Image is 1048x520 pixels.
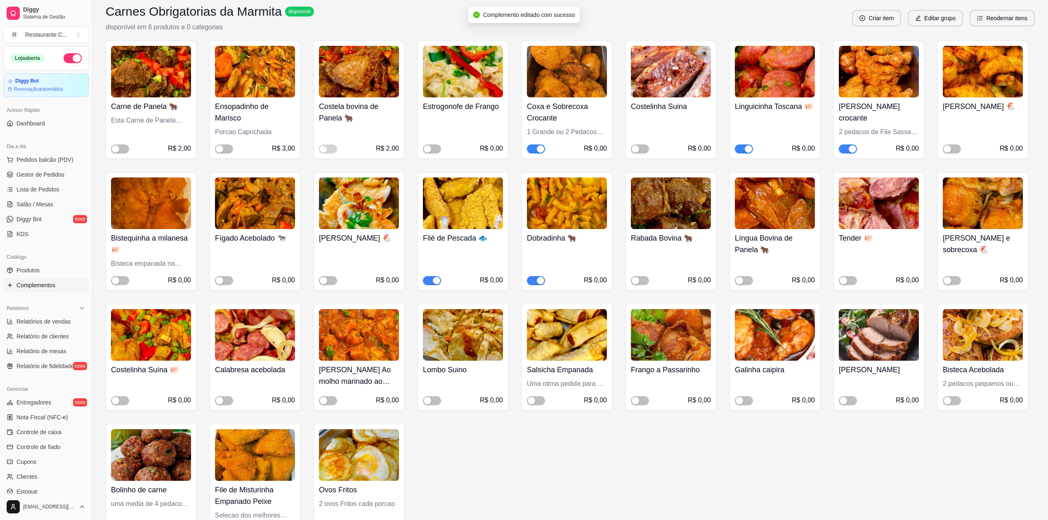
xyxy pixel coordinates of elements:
h4: [PERSON_NAME] e sobrecoxa 🐔 [943,232,1023,255]
div: R$ 2,00 [376,144,399,154]
div: R$ 0,00 [792,275,815,285]
img: product-image [527,46,607,97]
span: disponível [287,8,312,15]
div: R$ 0,00 [168,395,191,405]
h4: Rabada Bovina 🐂 [631,232,711,244]
div: R$ 0,00 [584,395,607,405]
div: R$ 2,00 [168,144,191,154]
a: Diggy BotRenovaçãoautomática [3,73,89,97]
span: Controle de caixa [17,428,61,436]
div: R$ 0,00 [896,395,919,405]
h4: Ensopadinho de Marisco [215,101,295,124]
span: loading [319,145,328,153]
span: Produtos [17,266,40,274]
span: Nota Fiscal (NFC-e) [17,413,68,421]
img: product-image [527,309,607,361]
h3: Carnes Obrigatorias da Marmita [106,4,282,19]
h4: Ovos Fritos [319,484,399,496]
div: R$ 0,00 [792,144,815,154]
h4: Tender 🐖 [839,232,919,244]
span: R [10,31,19,39]
span: Gestor de Pedidos [17,170,64,179]
a: Entregadoresnovo [3,396,89,409]
img: product-image [631,177,711,229]
div: Loja aberta [10,54,45,63]
img: product-image [943,177,1023,229]
div: Porcao Caprichada [215,127,295,137]
img: product-image [839,309,919,361]
article: Renovação automática [14,86,63,92]
div: 2 pedacos de File Sassami Crocante [839,127,919,137]
div: Uma otima pedida para o pessoal que ama cachorro quente, vem 3 unidades [527,379,607,389]
button: editEditar grupo [908,10,963,26]
img: product-image [839,46,919,97]
div: R$ 0,00 [896,144,919,154]
span: Relatórios [7,305,29,312]
img: product-image [319,309,399,361]
div: R$ 0,00 [688,275,711,285]
button: plus-circleCriar item [852,10,901,26]
span: Controle de fiado [17,443,61,451]
div: R$ 0,00 [584,144,607,154]
div: R$ 0,00 [480,395,503,405]
h4: File de Misturinha Empanado Peixe [215,484,295,507]
button: Alterar Status [64,53,82,63]
img: product-image [943,46,1023,97]
img: product-image [111,46,191,97]
h4: Lombo Suino [423,364,503,376]
img: product-image [527,177,607,229]
span: Pedidos balcão (PDV) [17,156,73,164]
h4: Salsicha Empanada [527,364,607,376]
button: Select a team [3,26,89,43]
a: DiggySistema de Gestão [3,3,89,23]
h4: [PERSON_NAME] [839,364,919,376]
span: [EMAIL_ADDRESS][DOMAIN_NAME] [23,503,76,510]
div: R$ 0,00 [688,395,711,405]
div: Bisteca empanada na Panko [111,259,191,269]
span: Clientes [17,473,38,481]
span: Complemento editado com sucesso [483,12,575,18]
div: R$ 0,00 [272,275,295,285]
div: Esta Carne de Panela Especial Sera cobrado 2 Reais Adicionais por porçao [111,116,191,125]
h4: Bisteca Acebolada [943,364,1023,376]
a: Relatórios de vendas [3,315,89,328]
span: Relatório de fidelidade [17,362,74,370]
img: product-image [111,429,191,481]
span: ordered-list [977,15,983,21]
a: Complementos [3,279,89,292]
a: Gestor de Pedidos [3,168,89,181]
h4: [PERSON_NAME] Ao molho marinado ao vinho tinto 🐖 [319,364,399,387]
span: check-circle [473,12,480,18]
img: product-image [111,309,191,361]
span: Relatório de mesas [17,347,66,355]
img: product-image [735,46,815,97]
img: product-image [319,46,399,97]
div: 2 pedacos pequenos ou um grande [943,379,1023,389]
div: R$ 0,00 [376,275,399,285]
img: product-image [839,177,919,229]
div: Restaurante C ... [25,31,67,39]
div: R$ 0,00 [272,395,295,405]
span: Relatórios de vendas [17,317,71,326]
img: product-image [735,177,815,229]
img: product-image [215,46,295,97]
h4: Costelinha Suína 🐖 [111,364,191,376]
div: R$ 0,00 [1000,144,1023,154]
p: disponível em 6 produtos e 0 categorias [106,22,314,32]
div: R$ 0,00 [688,144,711,154]
span: Cupons [17,458,36,466]
h4: Dobradinha 🐂 [527,232,607,244]
div: Gerenciar [3,383,89,396]
img: product-image [215,309,295,361]
button: [EMAIL_ADDRESS][DOMAIN_NAME] [3,497,89,517]
span: Sistema de Gestão [23,14,85,20]
a: Salão / Mesas [3,198,89,211]
div: R$ 0,00 [584,275,607,285]
h4: Filé de Pescada 🐟 [423,232,503,244]
h4: Língua Bovina de Panela 🐂 [735,232,815,255]
span: KDS [17,230,28,238]
a: Relatório de fidelidadenovo [3,359,89,373]
img: product-image [423,46,503,97]
a: Produtos [3,264,89,277]
h4: Frango a Passarinho [631,364,711,376]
